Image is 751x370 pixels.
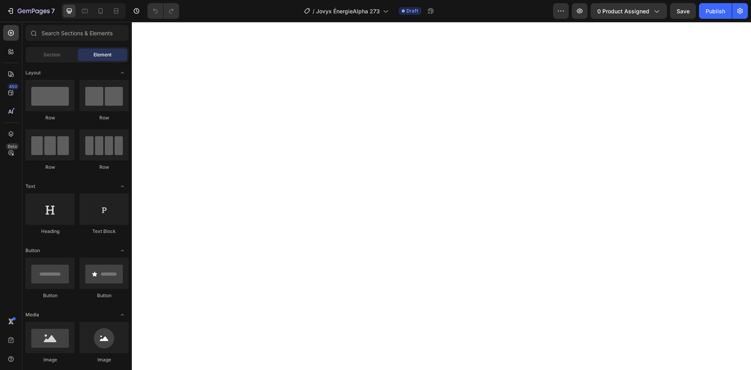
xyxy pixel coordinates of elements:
[706,7,725,15] div: Publish
[79,228,129,235] div: Text Block
[116,67,129,79] span: Toggle open
[79,356,129,363] div: Image
[313,7,314,15] span: /
[116,309,129,321] span: Toggle open
[25,292,75,299] div: Button
[3,3,58,19] button: 7
[25,164,75,171] div: Row
[147,3,179,19] div: Undo/Redo
[670,3,696,19] button: Save
[699,3,732,19] button: Publish
[6,143,19,150] div: Beta
[25,25,129,41] input: Search Sections & Elements
[25,247,40,254] span: Button
[25,228,75,235] div: Heading
[93,51,111,58] span: Element
[51,6,55,16] p: 7
[25,356,75,363] div: Image
[406,7,418,14] span: Draft
[116,180,129,193] span: Toggle open
[25,114,75,121] div: Row
[25,69,41,76] span: Layout
[79,292,129,299] div: Button
[25,311,39,318] span: Media
[25,183,35,190] span: Text
[316,7,380,15] span: Jovyx ÉnergieAlpha 273
[7,83,19,90] div: 450
[132,22,751,370] iframe: Design area
[79,114,129,121] div: Row
[79,164,129,171] div: Row
[116,244,129,257] span: Toggle open
[677,8,690,14] span: Save
[597,7,649,15] span: 0 product assigned
[591,3,667,19] button: 0 product assigned
[43,51,60,58] span: Section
